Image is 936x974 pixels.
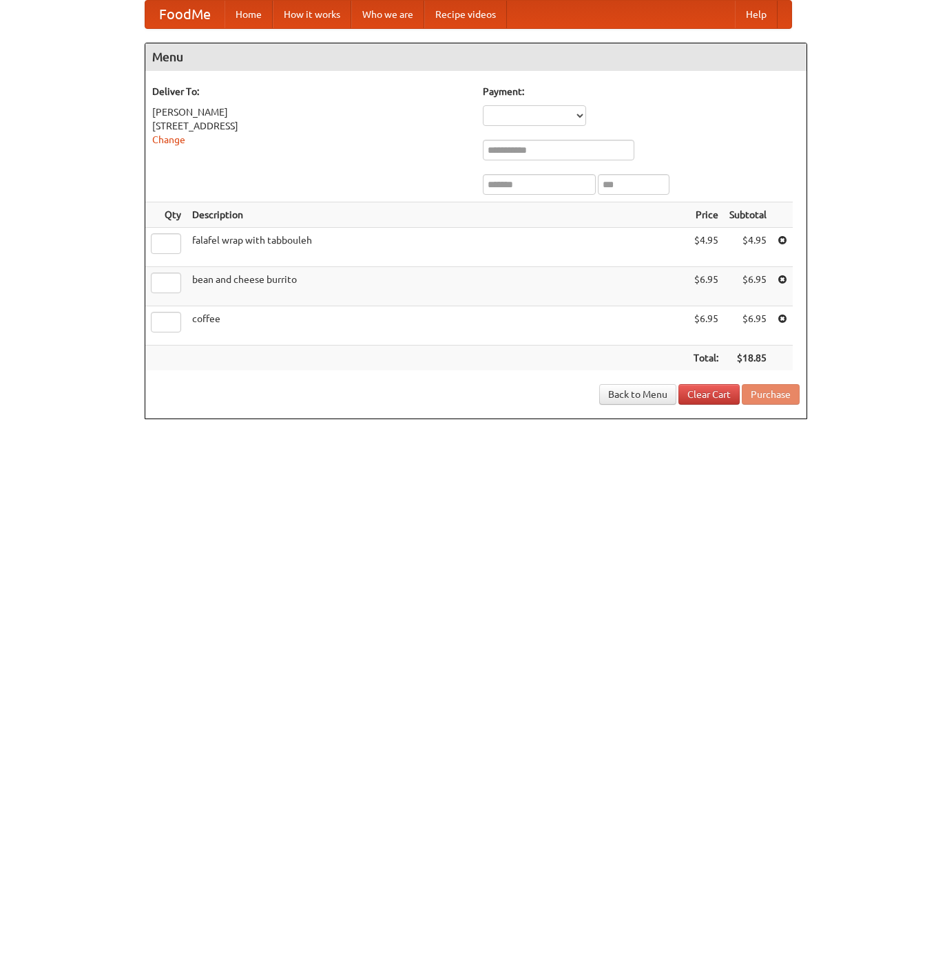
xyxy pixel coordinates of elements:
[724,202,772,228] th: Subtotal
[145,1,225,28] a: FoodMe
[688,267,724,306] td: $6.95
[724,346,772,371] th: $18.85
[688,202,724,228] th: Price
[599,384,676,405] a: Back to Menu
[678,384,740,405] a: Clear Cart
[145,43,807,71] h4: Menu
[187,306,688,346] td: coffee
[735,1,778,28] a: Help
[724,228,772,267] td: $4.95
[225,1,273,28] a: Home
[152,85,469,98] h5: Deliver To:
[688,346,724,371] th: Total:
[724,306,772,346] td: $6.95
[187,228,688,267] td: falafel wrap with tabbouleh
[152,134,185,145] a: Change
[152,119,469,133] div: [STREET_ADDRESS]
[351,1,424,28] a: Who we are
[424,1,507,28] a: Recipe videos
[145,202,187,228] th: Qty
[483,85,800,98] h5: Payment:
[688,228,724,267] td: $4.95
[724,267,772,306] td: $6.95
[187,267,688,306] td: bean and cheese burrito
[688,306,724,346] td: $6.95
[187,202,688,228] th: Description
[273,1,351,28] a: How it works
[742,384,800,405] button: Purchase
[152,105,469,119] div: [PERSON_NAME]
